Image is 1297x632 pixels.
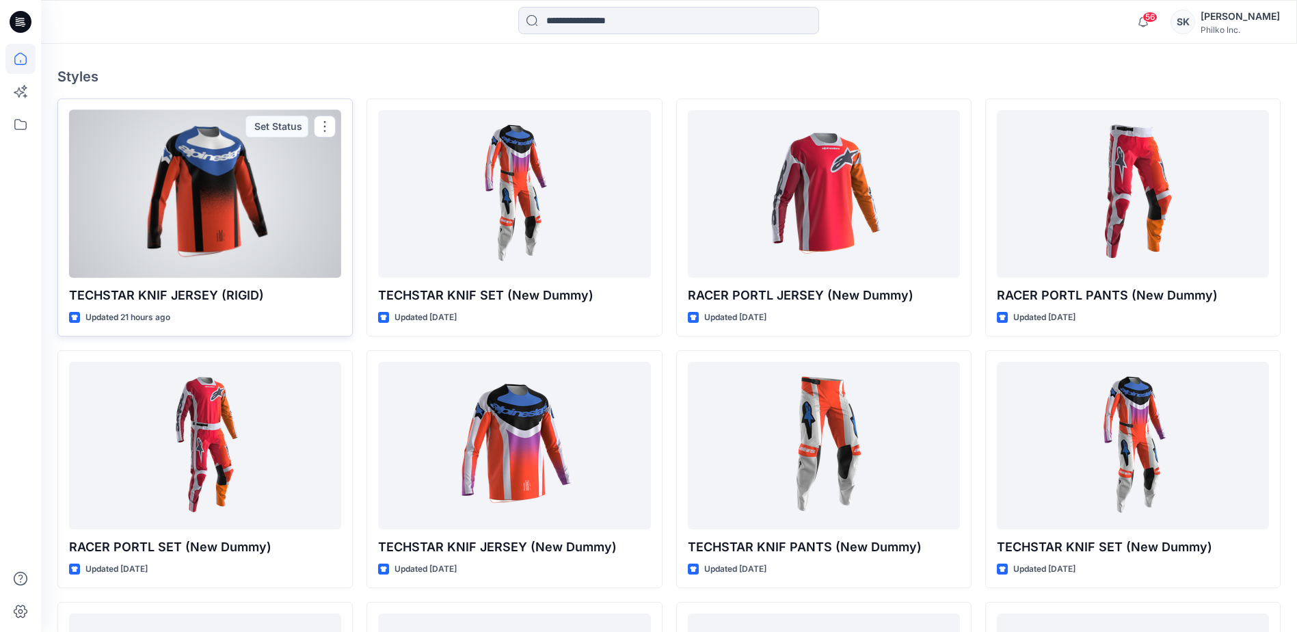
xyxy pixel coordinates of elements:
p: TECHSTAR KNIF SET (New Dummy) [997,538,1269,557]
p: Updated [DATE] [395,562,457,577]
a: TECHSTAR KNIF SET (New Dummy) [997,362,1269,529]
a: RACER PORTL JERSEY (New Dummy) [688,110,960,278]
p: RACER PORTL SET (New Dummy) [69,538,341,557]
div: [PERSON_NAME] [1201,8,1280,25]
a: RACER PORTL PANTS (New Dummy) [997,110,1269,278]
p: RACER PORTL PANTS (New Dummy) [997,286,1269,305]
p: TECHSTAR KNIF PANTS (New Dummy) [688,538,960,557]
p: Updated [DATE] [85,562,148,577]
p: Updated [DATE] [704,311,766,325]
a: RACER PORTL SET (New Dummy) [69,362,341,529]
p: TECHSTAR KNIF JERSEY (RIGID) [69,286,341,305]
p: Updated [DATE] [704,562,766,577]
p: Updated [DATE] [395,311,457,325]
p: TECHSTAR KNIF JERSEY (New Dummy) [378,538,650,557]
p: RACER PORTL JERSEY (New Dummy) [688,286,960,305]
a: TECHSTAR KNIF JERSEY (New Dummy) [378,362,650,529]
p: TECHSTAR KNIF SET (New Dummy) [378,286,650,305]
a: TECHSTAR KNIF PANTS (New Dummy) [688,362,960,529]
p: Updated 21 hours ago [85,311,170,325]
span: 56 [1142,12,1158,23]
p: Updated [DATE] [1013,562,1075,577]
h4: Styles [57,68,1281,85]
div: SK [1171,10,1195,34]
a: TECHSTAR KNIF SET (New Dummy) [378,110,650,278]
a: TECHSTAR KNIF JERSEY (RIGID) [69,110,341,278]
p: Updated [DATE] [1013,311,1075,325]
div: Philko Inc. [1201,25,1280,35]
